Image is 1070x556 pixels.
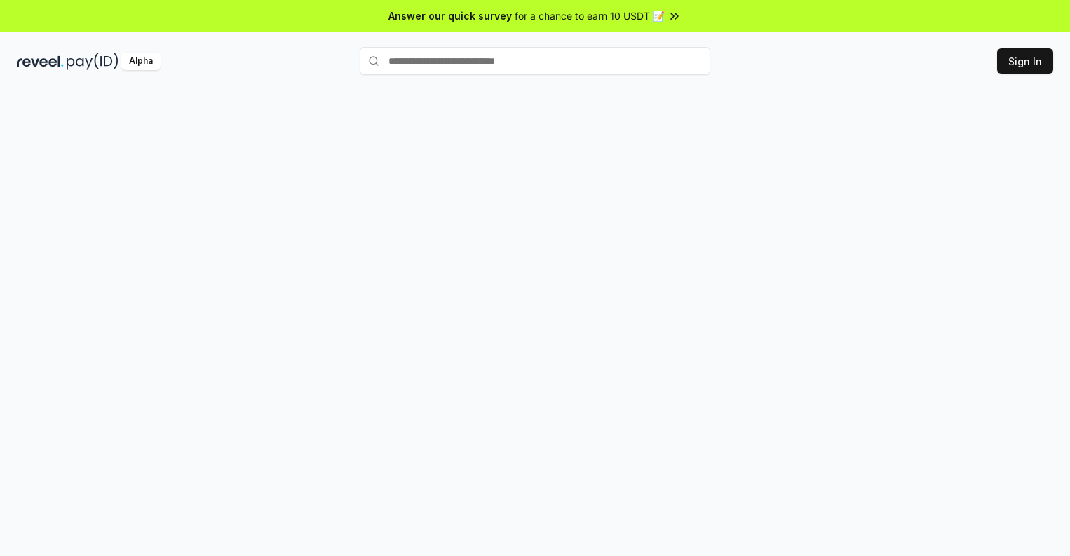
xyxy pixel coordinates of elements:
[997,48,1053,74] button: Sign In
[17,53,64,70] img: reveel_dark
[121,53,161,70] div: Alpha
[67,53,118,70] img: pay_id
[515,8,665,23] span: for a chance to earn 10 USDT 📝
[388,8,512,23] span: Answer our quick survey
